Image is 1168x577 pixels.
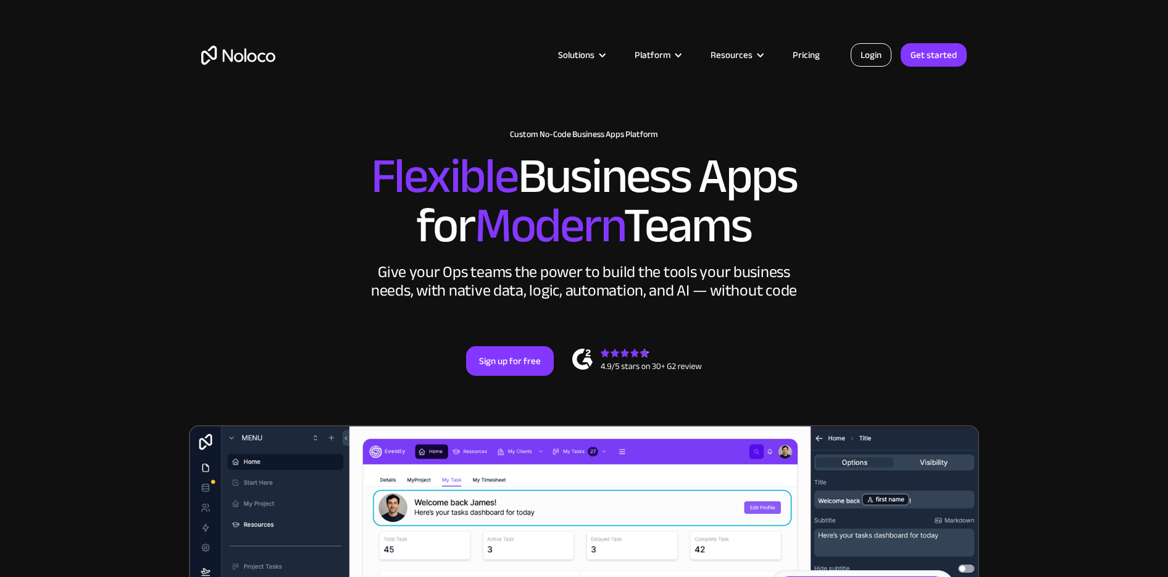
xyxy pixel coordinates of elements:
[695,47,777,63] div: Resources
[851,43,891,67] a: Login
[619,47,695,63] div: Platform
[466,346,554,376] a: Sign up for free
[368,263,800,300] div: Give your Ops teams the power to build the tools your business needs, with native data, logic, au...
[711,47,753,63] div: Resources
[371,130,518,222] span: Flexible
[777,47,835,63] a: Pricing
[475,180,624,272] span: Modern
[201,46,275,65] a: home
[201,152,967,251] h2: Business Apps for Teams
[558,47,594,63] div: Solutions
[543,47,619,63] div: Solutions
[201,130,967,139] h1: Custom No-Code Business Apps Platform
[635,47,670,63] div: Platform
[901,43,967,67] a: Get started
